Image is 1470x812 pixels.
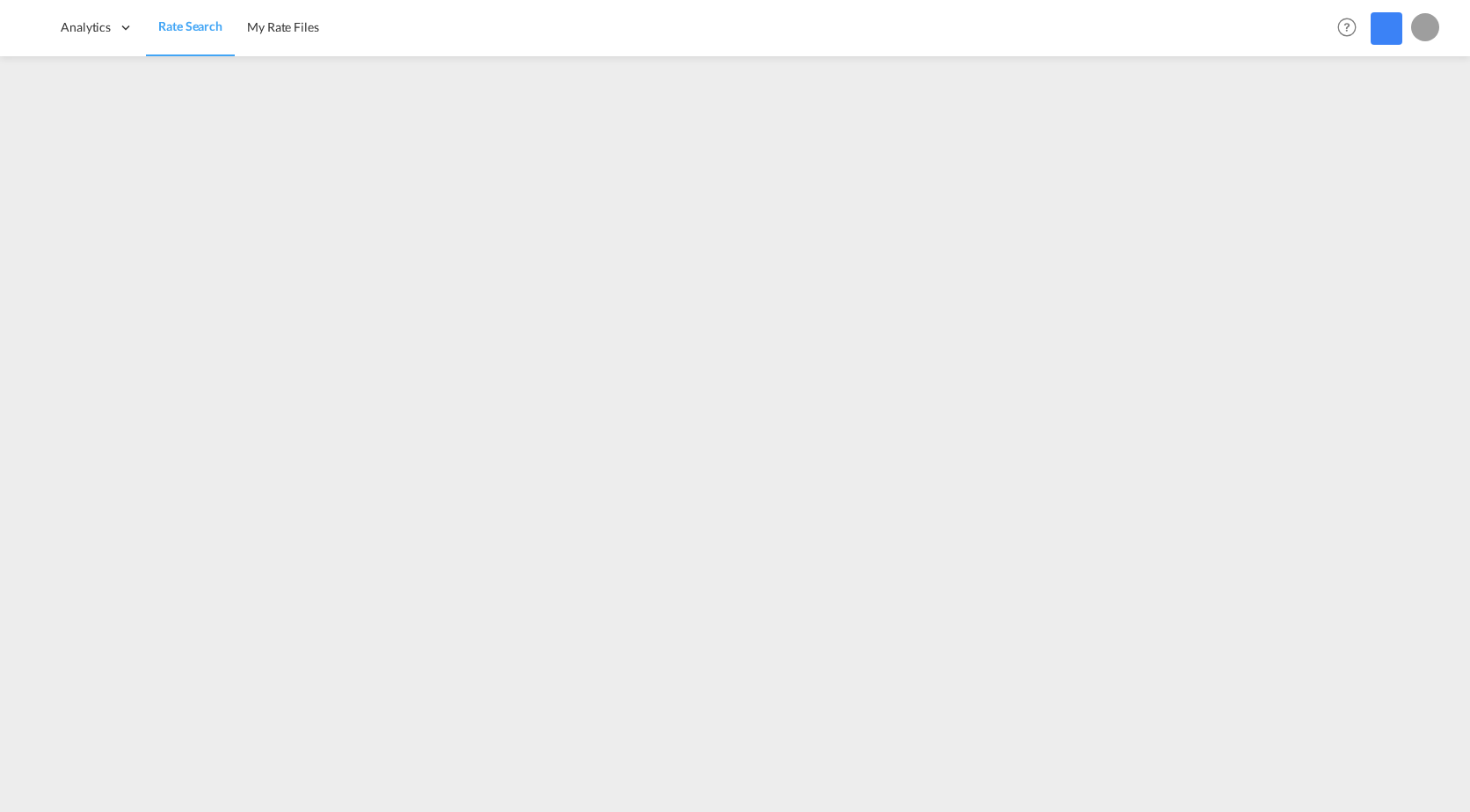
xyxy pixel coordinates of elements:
[61,18,111,36] span: Analytics
[247,19,319,34] span: My Rate Files
[158,18,222,33] span: Rate Search
[1332,12,1371,44] div: Help
[1332,12,1362,42] span: Help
